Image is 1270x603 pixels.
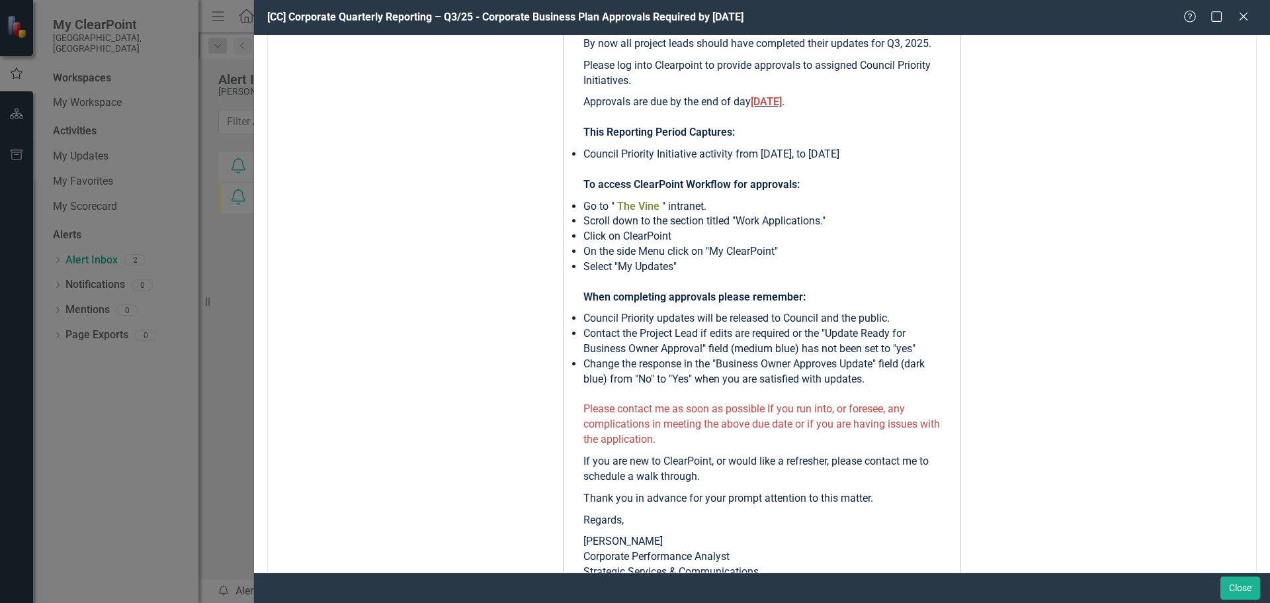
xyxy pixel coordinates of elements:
[617,200,659,212] strong: The Vine
[614,200,662,212] a: The Vine
[1220,577,1260,600] button: Close
[583,147,941,162] li: Council Priority Initiative activity from [DATE], to [DATE]
[583,311,941,326] li: Council Priority updates will be released to Council and the public.
[583,95,941,140] p: Approvals are due by the end of day .
[583,259,941,275] li: Select "My Updates"
[583,214,941,229] li: Scroll down to the section titled "Work Applications."
[583,534,941,580] p: [PERSON_NAME] Corporate Performance Analyst Strategic Services & Communications
[583,291,806,303] strong: When completing approvals please remember:
[751,95,782,108] span: [DATE]
[583,513,941,528] p: Regards,
[583,36,941,52] p: By now all project leads should have completed their updates for Q3, 2025.
[267,11,743,23] span: [CC] Corporate Quarterly Reporting – Q3/25 - Corporate Business Plan Approvals Required by [DATE]
[583,58,941,89] p: Please log into Clearpoint to provide approvals to assigned Council Priority Initiatives.
[583,229,941,244] li: Click on ClearPoint
[583,491,941,506] p: Thank you in advance for your prompt attention to this matter.
[583,402,940,445] span: Please contact me as soon as possible If you run into, or foresee, any complications in meeting t...
[583,199,941,214] li: Go to " " intranet.
[583,326,941,357] li: Contact the Project Lead if edits are required or the "Update Ready for Business Owner Approval" ...
[583,244,941,259] li: On the side Menu click on "My ClearPoint"
[583,126,735,138] strong: This Reporting Period Captures:
[583,454,941,485] p: If you are new to ClearPoint, or would like a refresher, please contact me to schedule a walk thr...
[583,178,800,191] strong: To access ClearPoint Workflow for approvals:
[583,357,941,387] li: Change the response in the "Business Owner Approves Update" field (dark blue) from "No" to "Yes" ...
